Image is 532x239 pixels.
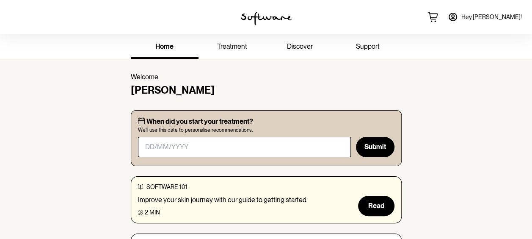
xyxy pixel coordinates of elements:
span: software 101 [146,183,187,190]
p: When did you start your treatment? [146,117,253,125]
h4: [PERSON_NAME] [131,84,402,97]
button: Read [358,196,394,216]
span: 2 min [145,209,160,216]
button: Submit [356,137,394,157]
a: treatment [198,36,266,59]
input: DD/MM/YYYY [138,137,351,157]
span: discover [287,42,313,50]
span: We'll use this date to personalise recommendations. [138,127,394,133]
img: software logo [241,12,292,25]
span: Read [368,202,384,210]
p: Improve your skin journey with our guide to getting started. [138,196,308,204]
span: Submit [364,143,386,151]
span: home [155,42,174,50]
span: support [356,42,380,50]
a: support [334,36,402,59]
a: Hey,[PERSON_NAME]! [443,7,527,27]
span: Hey, [PERSON_NAME] ! [461,14,522,21]
a: home [131,36,198,59]
a: discover [266,36,334,59]
span: treatment [217,42,247,50]
p: Welcome [131,73,402,81]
